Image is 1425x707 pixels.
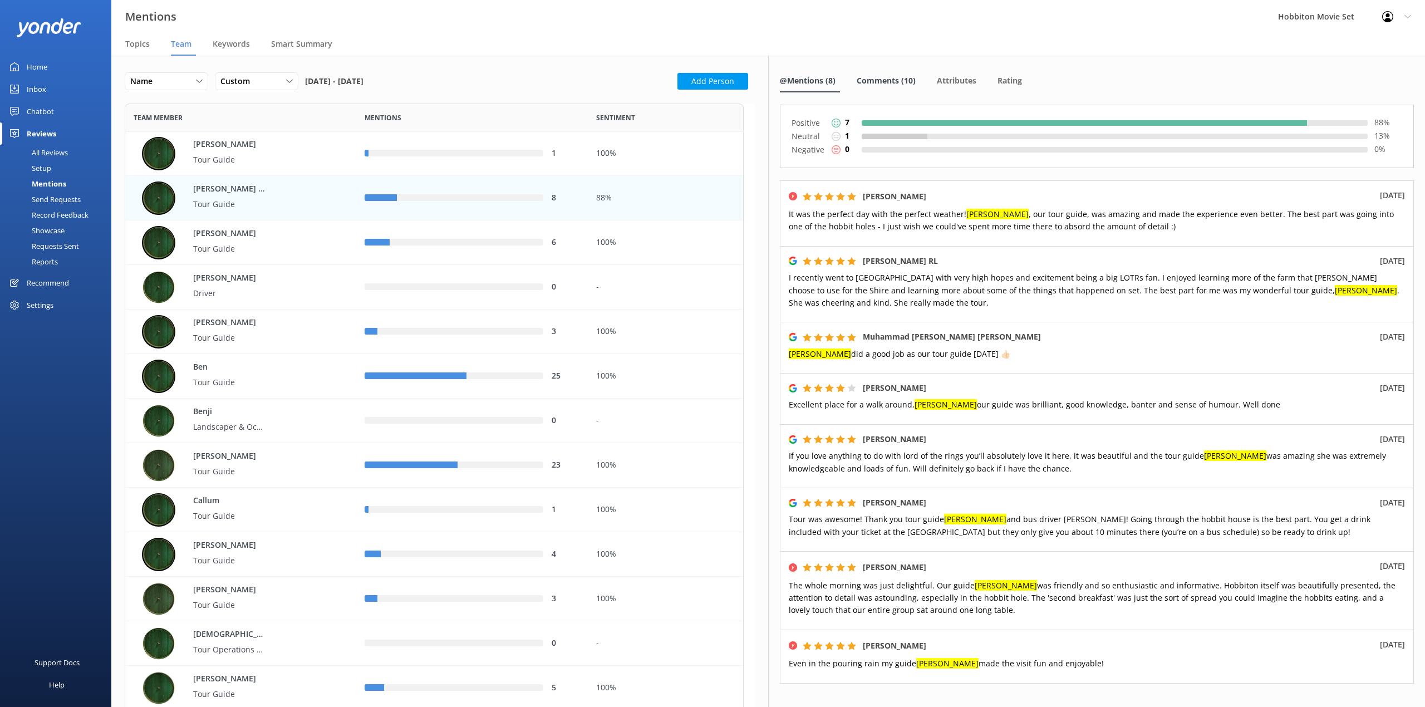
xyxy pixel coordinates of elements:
[193,510,266,522] p: Tour Guide
[193,272,266,284] p: [PERSON_NAME]
[789,348,1010,359] span: did a good job as our tour guide [DATE] 👍🏻
[863,382,926,394] h5: [PERSON_NAME]
[125,8,176,26] h3: Mentions
[27,78,46,100] div: Inbox
[142,404,175,438] img: 71-1628462865.png
[193,317,266,329] p: [PERSON_NAME]
[193,421,266,433] p: Landscaper & Occasional Tour Guide
[552,682,579,694] div: 5
[142,360,175,393] img: 779-1695422655.jpg
[552,637,579,650] div: 0
[193,599,266,611] p: Tour Guide
[193,539,266,552] p: [PERSON_NAME]
[1374,130,1402,142] p: 13 %
[193,154,266,166] p: Tour Guide
[27,100,54,122] div: Chatbot
[193,332,266,344] p: Tour Guide
[1380,497,1405,509] p: [DATE]
[193,243,266,255] p: Tour Guide
[35,651,80,674] div: Support Docs
[596,548,735,561] div: 100%
[789,450,1386,473] span: If you love anything to do with lord of the rings you’ll absolutely love it here, it was beautifu...
[142,671,175,705] img: 1093-1747620287.png
[213,38,250,50] span: Keywords
[193,450,266,463] p: [PERSON_NAME]
[125,577,744,621] div: row
[7,207,89,223] div: Record Feedback
[552,459,579,472] div: 23
[193,495,266,507] p: Callum
[937,75,976,86] span: Attributes
[142,137,175,170] img: 779-1727753977.jpg
[220,75,257,87] span: Custom
[7,192,81,207] div: Send Requests
[1374,143,1402,155] p: 0 %
[789,580,1395,616] span: The whole morning was just delightful. Our guide was friendly and so enthusiastic and informative...
[596,148,735,160] div: 100%
[7,145,111,160] a: All Reviews
[845,130,849,142] p: 1
[1380,189,1405,202] p: [DATE]
[596,192,735,204] div: 88%
[552,326,579,338] div: 3
[125,38,150,50] span: Topics
[365,112,401,123] span: Mentions
[944,514,1006,524] mark: [PERSON_NAME]
[845,116,849,129] p: 7
[125,176,744,220] div: row
[1380,433,1405,445] p: [DATE]
[552,548,579,561] div: 4
[125,443,744,488] div: row
[193,554,266,567] p: Tour Guide
[863,561,926,573] h5: [PERSON_NAME]
[1204,450,1266,461] mark: [PERSON_NAME]
[7,223,111,238] a: Showcase
[7,223,65,238] div: Showcase
[193,644,266,656] p: Tour Operations Manager / Driver Guide
[193,584,266,596] p: [PERSON_NAME]
[552,281,579,293] div: 0
[7,254,111,269] a: Reports
[780,75,836,86] span: @Mentions (8)
[142,582,175,616] img: 538-1743200785.png
[596,237,735,249] div: 100%
[193,198,266,210] p: Tour Guide
[193,287,266,300] p: Driver
[7,145,68,160] div: All Reviews
[1380,255,1405,267] p: [DATE]
[1380,639,1405,651] p: [DATE]
[125,621,744,666] div: row
[193,673,266,685] p: [PERSON_NAME]
[596,370,735,382] div: 100%
[271,38,332,50] span: Smart Summary
[596,637,735,650] div: -
[915,399,977,410] mark: [PERSON_NAME]
[193,376,266,389] p: Tour Guide
[171,38,191,50] span: Team
[596,504,735,516] div: 100%
[7,176,111,192] a: Mentions
[193,183,266,195] p: [PERSON_NAME] ([PERSON_NAME])
[7,207,111,223] a: Record Feedback
[792,130,825,143] p: Neutral
[27,56,47,78] div: Home
[1335,285,1397,296] mark: [PERSON_NAME]
[1374,116,1402,129] p: 88 %
[125,265,744,310] div: row
[863,190,926,203] h5: [PERSON_NAME]
[142,226,175,259] img: 779-1736201505.jpg
[552,504,579,516] div: 1
[27,122,56,145] div: Reviews
[125,532,744,577] div: row
[7,160,51,176] div: Setup
[916,658,979,669] mark: [PERSON_NAME]
[7,176,66,192] div: Mentions
[845,143,849,155] p: 0
[596,415,735,427] div: -
[125,131,744,176] div: row
[863,497,926,509] h5: [PERSON_NAME]
[997,75,1022,86] span: Rating
[142,181,175,215] img: 779-1735953597.jpg
[125,399,744,443] div: row
[193,361,266,374] p: Ben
